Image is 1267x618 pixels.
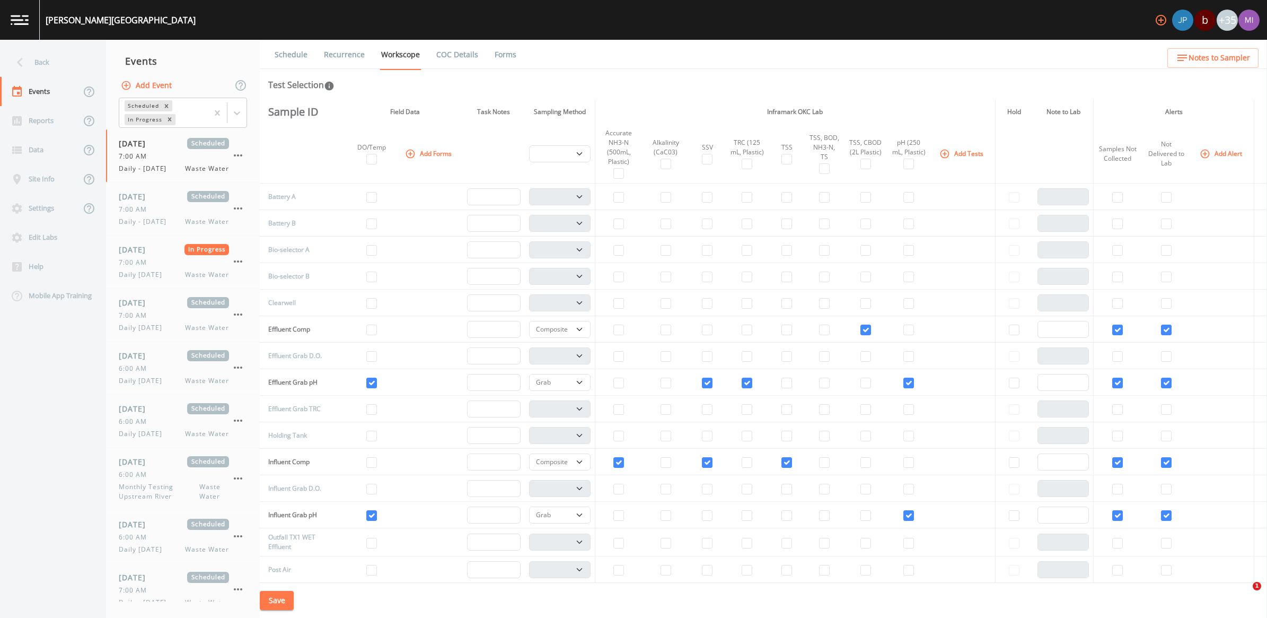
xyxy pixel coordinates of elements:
[119,533,153,542] span: 6:00 AM
[119,470,153,480] span: 6:00 AM
[119,270,169,280] span: Daily [DATE]
[119,191,153,202] span: [DATE]
[380,40,421,70] a: Workscope
[185,545,229,554] span: Waste Water
[46,14,196,27] div: [PERSON_NAME][GEOGRAPHIC_DATA]
[595,100,995,124] th: Inframark OKC Lab
[995,100,1033,124] th: Hold
[1094,100,1254,124] th: Alerts
[260,502,337,528] td: Influent Grab pH
[119,258,153,267] span: 7:00 AM
[185,164,229,173] span: Waste Water
[848,138,883,157] div: TSS, CBOD (2L Plastic)
[260,290,337,316] td: Clearwell
[106,289,260,342] a: [DATE]Scheduled7:00 AMDaily [DATE]Waste Water
[187,350,229,361] span: Scheduled
[119,350,153,361] span: [DATE]
[119,217,173,227] span: Daily - [DATE]
[119,417,153,426] span: 6:00 AM
[119,297,153,308] span: [DATE]
[260,449,337,475] td: Influent Comp
[1217,10,1238,31] div: +35
[106,448,260,510] a: [DATE]Scheduled6:00 AMMonthly Testing Upstream RiverWaste Water
[435,40,480,69] a: COC Details
[119,138,153,149] span: [DATE]
[125,100,161,111] div: Scheduled
[260,263,337,290] td: Bio-selector B
[1189,51,1250,65] span: Notes to Sampler
[463,100,525,124] th: Task Notes
[260,396,337,422] td: Effluent Grab TRC
[729,138,764,157] div: TRC (125 mL, Plastic)
[1142,124,1191,184] th: Not Delivered to Lab
[260,237,337,263] td: Bio-selector A
[119,364,153,373] span: 6:00 AM
[106,563,260,616] a: [DATE]Scheduled7:00 AMDaily - [DATE]Waste Water
[106,129,260,182] a: [DATE]Scheduled7:00 AMDaily - [DATE]Waste Water
[600,128,638,167] div: Accurate NH3-N (500mL, Plastic)
[185,376,229,386] span: Waste Water
[1167,48,1259,68] button: Notes to Sampler
[187,519,229,530] span: Scheduled
[347,100,462,124] th: Field Data
[185,598,229,607] span: Waste Water
[937,145,988,162] button: Add Tests
[260,591,294,611] button: Save
[106,236,260,289] a: [DATE]In Progress7:00 AMDaily [DATE]Waste Water
[891,138,926,157] div: pH (250 mL, Plastic)
[1172,10,1194,31] div: Joshua gere Paul
[119,519,153,530] span: [DATE]
[106,342,260,395] a: [DATE]Scheduled6:00 AMDaily [DATE]Waste Water
[260,184,337,210] td: Battery A
[324,81,335,91] svg: In this section you'll be able to select the analytical test to run, based on the media type, and...
[185,429,229,439] span: Waste Water
[260,422,337,449] td: Holding Tank
[119,205,153,214] span: 7:00 AM
[1194,10,1216,31] div: bturner@inframark.com
[260,100,337,124] th: Sample ID
[1194,10,1216,31] div: b
[187,191,229,202] span: Scheduled
[119,429,169,439] span: Daily [DATE]
[322,40,366,69] a: Recurrence
[273,40,309,69] a: Schedule
[1172,10,1193,31] img: 41241ef155101aa6d92a04480b0d0000
[260,475,337,502] td: Influent Grab D.O.
[125,114,164,125] div: In Progress
[119,482,199,501] span: Monthly Testing Upstream River
[164,114,175,125] div: Remove In Progress
[185,217,229,227] span: Waste Water
[185,270,229,280] span: Waste Water
[1238,10,1260,31] img: 11d739c36d20347f7b23fdbf2a9dc2c5
[773,143,800,152] div: TSS
[1094,124,1142,184] th: Samples Not Collected
[260,369,337,396] td: Effluent Grab pH
[119,164,173,173] span: Daily - [DATE]
[187,403,229,414] span: Scheduled
[185,323,229,333] span: Waste Water
[525,100,595,124] th: Sampling Method
[199,482,229,501] span: Waste Water
[1033,100,1094,124] th: Note to Lab
[161,100,172,111] div: Remove Scheduled
[119,76,176,95] button: Add Event
[187,297,229,308] span: Scheduled
[1253,582,1261,590] span: 1
[260,316,337,343] td: Effluent Comp
[106,48,260,74] div: Events
[260,528,337,556] td: Outfall TX1 WET Effluent
[1231,582,1256,607] iframe: Intercom live chat
[11,15,29,25] img: logo
[119,311,153,320] span: 7:00 AM
[184,244,230,255] span: In Progress
[106,182,260,236] a: [DATE]Scheduled7:00 AMDaily - [DATE]Waste Water
[403,145,456,162] button: Add Forms
[351,143,392,152] div: DO/Temp
[260,556,337,583] td: Post Air
[187,456,229,467] span: Scheduled
[119,572,153,583] span: [DATE]
[646,138,685,157] div: Alkalinity (CaC03)
[106,395,260,448] a: [DATE]Scheduled6:00 AMDaily [DATE]Waste Water
[1198,145,1246,162] button: Add Alert
[187,138,229,149] span: Scheduled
